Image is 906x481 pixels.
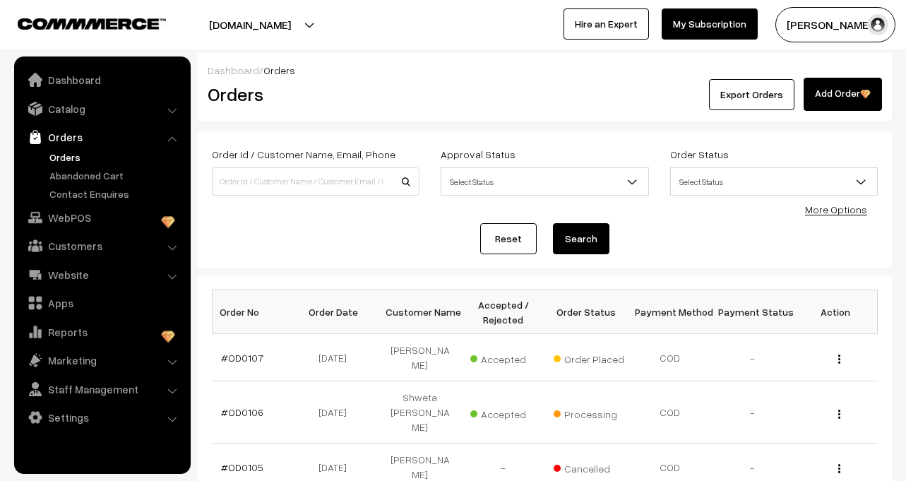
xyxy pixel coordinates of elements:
a: Hire an Expert [564,8,649,40]
div: / [208,63,882,78]
th: Payment Method [628,290,711,334]
a: Reports [18,319,186,345]
span: Select Status [441,170,648,194]
a: #OD0107 [221,352,263,364]
a: #OD0106 [221,406,263,418]
a: Abandoned Cart [46,168,186,183]
td: [DATE] [295,334,379,381]
span: Accepted [470,348,541,367]
th: Order Status [545,290,628,334]
td: - [711,381,794,444]
a: Catalog [18,96,186,121]
td: [PERSON_NAME] [379,334,462,381]
span: Processing [554,403,624,422]
td: - [711,334,794,381]
a: #OD0105 [221,461,263,473]
a: Marketing [18,348,186,373]
img: Menu [838,410,840,419]
td: [DATE] [295,381,379,444]
th: Action [794,290,878,334]
th: Accepted / Rejected [462,290,545,334]
th: Order Date [295,290,379,334]
img: Menu [838,464,840,473]
a: Apps [18,290,186,316]
a: Customers [18,233,186,259]
td: COD [628,334,711,381]
th: Order No [213,290,296,334]
td: COD [628,381,711,444]
a: Dashboard [18,67,186,93]
span: Select Status [670,167,878,196]
h2: Orders [208,83,418,105]
a: Dashboard [208,64,259,76]
input: Order Id / Customer Name / Customer Email / Customer Phone [212,167,419,196]
label: Order Status [670,147,729,162]
a: Orders [46,150,186,165]
img: user [867,14,888,35]
a: Staff Management [18,376,186,402]
a: WebPOS [18,205,186,230]
a: COMMMERCE [18,14,141,31]
span: Select Status [441,167,648,196]
button: Export Orders [709,79,794,110]
button: [PERSON_NAME] [775,7,895,42]
a: My Subscription [662,8,758,40]
span: Select Status [671,170,877,194]
td: Shweta [PERSON_NAME] [379,381,462,444]
a: Reset [480,223,537,254]
label: Order Id / Customer Name, Email, Phone [212,147,395,162]
span: Orders [263,64,295,76]
a: Settings [18,405,186,430]
label: Approval Status [441,147,515,162]
button: [DOMAIN_NAME] [160,7,340,42]
img: COMMMERCE [18,18,166,29]
a: Contact Enquires [46,186,186,201]
span: Accepted [470,403,541,422]
th: Payment Status [711,290,794,334]
th: Customer Name [379,290,462,334]
a: Website [18,262,186,287]
button: Search [553,223,609,254]
a: Orders [18,124,186,150]
a: Add Order [804,78,882,111]
img: Menu [838,355,840,364]
span: Cancelled [554,458,624,476]
span: Order Placed [554,348,624,367]
a: More Options [805,203,867,215]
